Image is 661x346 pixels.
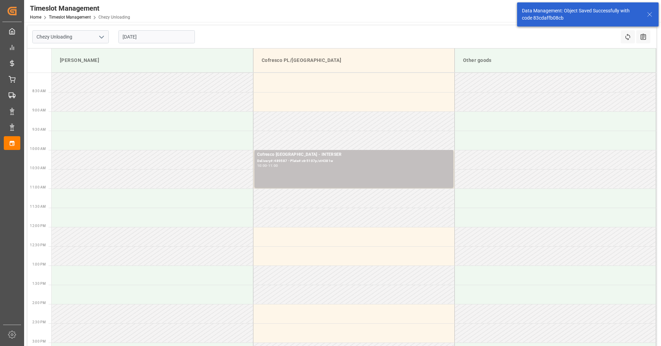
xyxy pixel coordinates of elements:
div: Other goods [460,54,650,67]
div: 11:00 [268,164,278,167]
div: - [267,164,268,167]
input: DD-MM-YYYY [118,30,195,43]
span: 10:00 AM [30,147,46,151]
div: Cofresco [GEOGRAPHIC_DATA] - INTERSER [257,151,451,158]
span: 12:30 PM [30,243,46,247]
div: Timeslot Management [30,3,130,13]
span: 10:30 AM [30,166,46,170]
div: 10:00 [257,164,267,167]
span: 3:00 PM [32,339,46,343]
span: 1:00 PM [32,262,46,266]
span: 9:00 AM [32,108,46,112]
span: 1:30 PM [32,282,46,285]
div: [PERSON_NAME] [57,54,248,67]
input: Type to search/select [32,30,109,43]
a: Home [30,15,41,20]
span: 2:00 PM [32,301,46,305]
button: open menu [96,32,106,42]
div: Cofresco PL/[GEOGRAPHIC_DATA] [259,54,449,67]
span: 8:30 AM [32,89,46,93]
span: 9:30 AM [32,128,46,131]
div: Data Management: Object Saved Successfully with code 83cdaffb08cb [522,7,640,22]
span: 2:30 PM [32,320,46,324]
span: 11:30 AM [30,205,46,208]
div: Delivery#:489587 - Plate#:ctr5107p/ct4381w [257,158,451,164]
a: Timeslot Management [49,15,91,20]
span: 11:00 AM [30,185,46,189]
span: 12:00 PM [30,224,46,228]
